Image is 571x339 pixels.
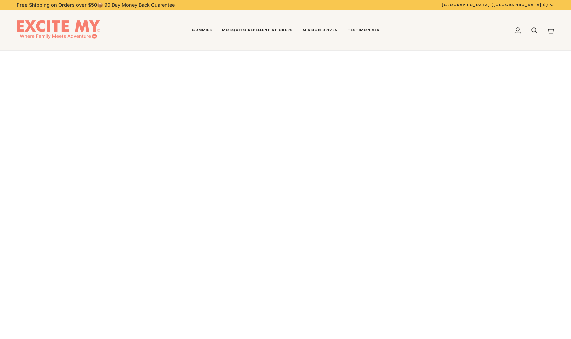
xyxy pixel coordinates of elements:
a: Mosquito Repellent Stickers [217,10,298,51]
span: Testimonials [348,27,379,33]
img: EXCITE MY® [17,20,100,41]
span: Mosquito Repellent Stickers [222,27,293,33]
a: Mission Driven [298,10,343,51]
strong: Free Shipping on Orders over $50 [17,2,97,8]
a: Gummies [187,10,217,51]
span: Mission Driven [303,27,338,33]
p: 📦 90 Day Money Back Guarentee [17,1,175,9]
button: [GEOGRAPHIC_DATA] ([GEOGRAPHIC_DATA] $) [437,2,559,8]
a: Testimonials [343,10,384,51]
span: Gummies [192,27,212,33]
